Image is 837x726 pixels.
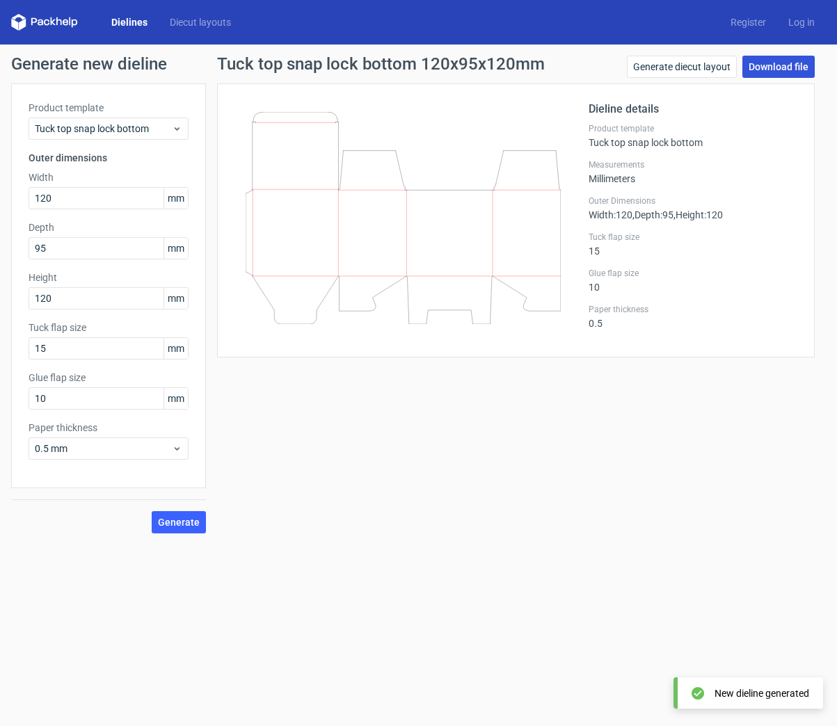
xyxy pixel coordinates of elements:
label: Glue flap size [29,371,189,385]
button: Generate [152,511,206,533]
span: , Height : 120 [673,209,723,220]
label: Glue flap size [589,268,797,279]
div: New dieline generated [715,686,809,700]
span: mm [164,188,188,209]
label: Product template [589,123,797,134]
a: Download file [742,56,815,78]
label: Width [29,170,189,184]
div: 0.5 [589,304,797,329]
label: Paper thickness [29,421,189,435]
span: Width : 120 [589,209,632,220]
label: Paper thickness [589,304,797,315]
label: Tuck flap size [29,321,189,334]
h1: Generate new dieline [11,56,826,72]
span: Generate [158,517,200,527]
h3: Outer dimensions [29,151,189,165]
div: Tuck top snap lock bottom [589,123,797,148]
span: Tuck top snap lock bottom [35,122,172,136]
label: Depth [29,220,189,234]
label: Height [29,271,189,284]
span: , Depth : 95 [632,209,673,220]
div: 15 [589,232,797,257]
a: Register [719,15,777,29]
label: Measurements [589,159,797,170]
div: Millimeters [589,159,797,184]
label: Product template [29,101,189,115]
h1: Tuck top snap lock bottom 120x95x120mm [217,56,545,72]
a: Diecut layouts [159,15,242,29]
h2: Dieline details [589,101,797,118]
span: mm [164,388,188,409]
a: Log in [777,15,826,29]
div: 10 [589,268,797,293]
a: Dielines [100,15,159,29]
span: mm [164,238,188,259]
span: mm [164,338,188,359]
a: Generate diecut layout [627,56,737,78]
span: mm [164,288,188,309]
span: 0.5 mm [35,442,172,455]
label: Outer Dimensions [589,195,797,207]
label: Tuck flap size [589,232,797,243]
